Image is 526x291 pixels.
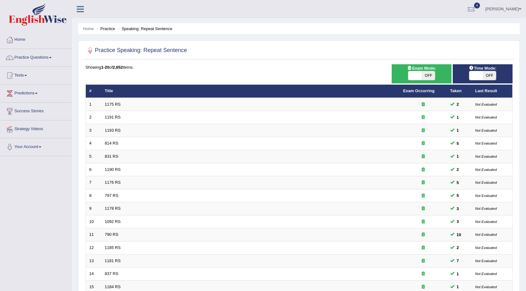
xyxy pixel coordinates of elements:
div: Exam occurring question [403,232,443,238]
div: Exam occurring question [403,167,443,173]
small: Not Evaluated [475,246,497,250]
small: Not Evaluated [475,141,497,145]
a: 1190 RS [105,167,121,172]
a: Practice Questions [0,49,72,65]
a: 1178 RS [105,206,121,211]
div: Exam occurring question [403,193,443,199]
div: Exam occurring question [403,180,443,186]
div: Exam occurring question [403,128,443,134]
div: Showing of items. [85,64,513,70]
td: 7 [86,176,101,189]
small: Not Evaluated [475,115,497,119]
span: OFF [422,71,435,80]
div: Exam occurring question [403,154,443,160]
a: Home [83,26,94,31]
small: Not Evaluated [475,207,497,210]
a: 790 RS [105,232,118,237]
th: # [86,85,101,98]
small: Not Evaluated [475,259,497,263]
div: Exam occurring question [403,140,443,146]
div: Exam occurring question [403,271,443,277]
div: Exam occurring question [403,219,443,225]
a: Home [0,31,72,47]
td: 4 [86,137,101,150]
li: Speaking: Repeat Sentence [116,26,172,32]
td: 13 [86,254,101,267]
small: Not Evaluated [475,233,497,236]
span: Exam Mode: [405,65,438,71]
td: 11 [86,228,101,241]
div: Exam occurring question [403,206,443,212]
th: Title [101,85,400,98]
div: Exam occurring question [403,245,443,251]
span: You can still take this question [454,257,462,264]
span: You can still take this question [454,218,462,225]
a: 1191 RS [105,115,121,119]
a: 837 RS [105,271,118,276]
small: Not Evaluated [475,103,497,106]
span: You can still take this question [454,166,462,173]
span: You cannot take this question anymore [454,231,464,238]
a: 797 RS [105,193,118,198]
span: You can still take this question [454,114,462,121]
small: Not Evaluated [475,181,497,184]
div: Exam occurring question [403,258,443,264]
li: Practice [95,26,115,32]
td: 10 [86,215,101,228]
b: 2,652 [113,65,123,70]
td: 12 [86,241,101,254]
small: Not Evaluated [475,272,497,276]
td: 6 [86,163,101,176]
b: 1-20 [101,65,109,70]
a: Predictions [0,85,72,100]
span: You can still take this question [454,205,462,212]
h2: Practice Speaking: Repeat Sentence [85,46,187,55]
small: Not Evaluated [475,155,497,158]
small: Not Evaluated [475,194,497,198]
a: 1176 RS [105,180,121,185]
a: Your Account [0,138,72,154]
div: Show exams occurring in exams [392,64,451,83]
span: You can still take this question [454,244,462,251]
span: You can still take this question [454,140,462,147]
span: You can still take this question [454,192,462,199]
td: 2 [86,111,101,124]
a: Exam Occurring [403,88,435,93]
span: You can still take this question [454,179,462,186]
span: You can still take this question [454,101,462,108]
span: Time Mode: [467,65,499,71]
div: Exam occurring question [403,114,443,120]
a: 831 RS [105,154,118,159]
td: 1 [86,98,101,111]
a: 1175 RS [105,102,121,107]
a: 814 RS [105,141,118,145]
a: Strategy Videos [0,120,72,136]
div: Exam occurring question [403,102,443,108]
span: 4 [474,3,480,8]
a: 1092 RS [105,219,121,224]
td: 8 [86,189,101,202]
span: You can still take this question [454,271,462,277]
td: 9 [86,202,101,215]
div: Exam occurring question [403,284,443,290]
td: 3 [86,124,101,137]
small: Not Evaluated [475,168,497,172]
th: Taken [447,85,472,98]
a: 1185 RS [105,245,121,250]
th: Last Result [472,85,513,98]
span: You can still take this question [454,153,462,160]
td: 14 [86,267,101,281]
a: 1184 RS [105,284,121,289]
span: You can still take this question [454,283,462,290]
small: Not Evaluated [475,285,497,289]
span: You can still take this question [454,127,462,134]
a: 1193 RS [105,128,121,133]
small: Not Evaluated [475,220,497,224]
td: 5 [86,150,101,163]
small: Not Evaluated [475,129,497,132]
span: OFF [483,71,496,80]
a: 1181 RS [105,258,121,263]
a: Tests [0,67,72,82]
a: Success Stories [0,103,72,118]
